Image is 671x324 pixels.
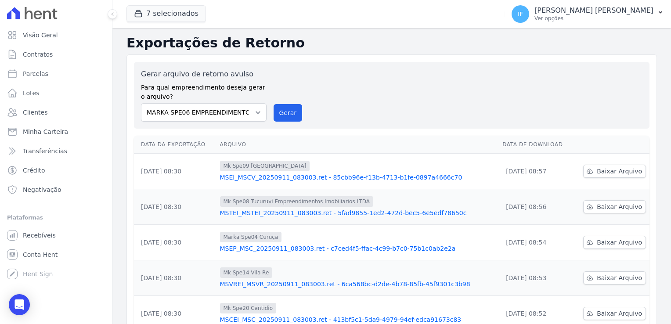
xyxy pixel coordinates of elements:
span: Mk Spe09 [GEOGRAPHIC_DATA] [220,161,310,171]
span: Baixar Arquivo [597,202,642,211]
a: MSCEI_MSC_20250911_083003.ret - 413bf5c1-5da9-4979-94ef-edca91673c83 [220,315,496,324]
td: [DATE] 08:30 [134,225,216,260]
a: Baixar Arquivo [583,200,646,213]
a: MSVREI_MSVR_20250911_083003.ret - 6ca568bc-d2de-4b78-85fb-45f9301c3b98 [220,280,496,288]
span: Conta Hent [23,250,58,259]
td: [DATE] 08:56 [499,189,573,225]
span: IF [518,11,523,17]
span: Mk Spe14 Vila Re [220,267,273,278]
span: Transferências [23,147,67,155]
span: Baixar Arquivo [597,167,642,176]
span: Mk Spe08 Tucuruvi Empreendimentos Imobiliarios LTDA [220,196,373,207]
a: MSTEI_MSTEI_20250911_083003.ret - 5fad9855-1ed2-472d-bec5-6e5edf78650c [220,209,496,217]
a: Transferências [4,142,108,160]
div: Plataformas [7,212,105,223]
a: Baixar Arquivo [583,236,646,249]
a: Parcelas [4,65,108,83]
a: MSEP_MSC_20250911_083003.ret - c7ced4f5-ffac-4c99-b7c0-75b1c0ab2e2a [220,244,496,253]
td: [DATE] 08:57 [499,154,573,189]
a: Clientes [4,104,108,121]
button: IF [PERSON_NAME] [PERSON_NAME] Ver opções [505,2,671,26]
a: Conta Hent [4,246,108,263]
span: Marka Spe04 Curuça [220,232,282,242]
span: Parcelas [23,69,48,78]
span: Baixar Arquivo [597,274,642,282]
span: Crédito [23,166,45,175]
span: Minha Carteira [23,127,68,136]
button: 7 selecionados [126,5,206,22]
a: Baixar Arquivo [583,271,646,284]
span: Visão Geral [23,31,58,40]
a: Baixar Arquivo [583,165,646,178]
th: Arquivo [216,136,499,154]
th: Data de Download [499,136,573,154]
td: [DATE] 08:54 [499,225,573,260]
span: Clientes [23,108,47,117]
a: Contratos [4,46,108,63]
span: Recebíveis [23,231,56,240]
td: [DATE] 08:30 [134,189,216,225]
span: Negativação [23,185,61,194]
h2: Exportações de Retorno [126,35,657,51]
span: Lotes [23,89,40,97]
label: Gerar arquivo de retorno avulso [141,69,267,79]
span: Contratos [23,50,53,59]
td: [DATE] 08:30 [134,260,216,296]
a: Minha Carteira [4,123,108,140]
span: Baixar Arquivo [597,238,642,247]
span: Baixar Arquivo [597,309,642,318]
a: MSEI_MSCV_20250911_083003.ret - 85cbb96e-f13b-4713-b1fe-0897a4666c70 [220,173,496,182]
a: Baixar Arquivo [583,307,646,320]
a: Crédito [4,162,108,179]
td: [DATE] 08:30 [134,154,216,189]
a: Visão Geral [4,26,108,44]
p: [PERSON_NAME] [PERSON_NAME] [534,6,653,15]
a: Lotes [4,84,108,102]
p: Ver opções [534,15,653,22]
span: Mk Spe20 Cantidio [220,303,277,313]
button: Gerar [274,104,303,122]
th: Data da Exportação [134,136,216,154]
a: Negativação [4,181,108,198]
div: Open Intercom Messenger [9,294,30,315]
label: Para qual empreendimento deseja gerar o arquivo? [141,79,267,101]
a: Recebíveis [4,227,108,244]
td: [DATE] 08:53 [499,260,573,296]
